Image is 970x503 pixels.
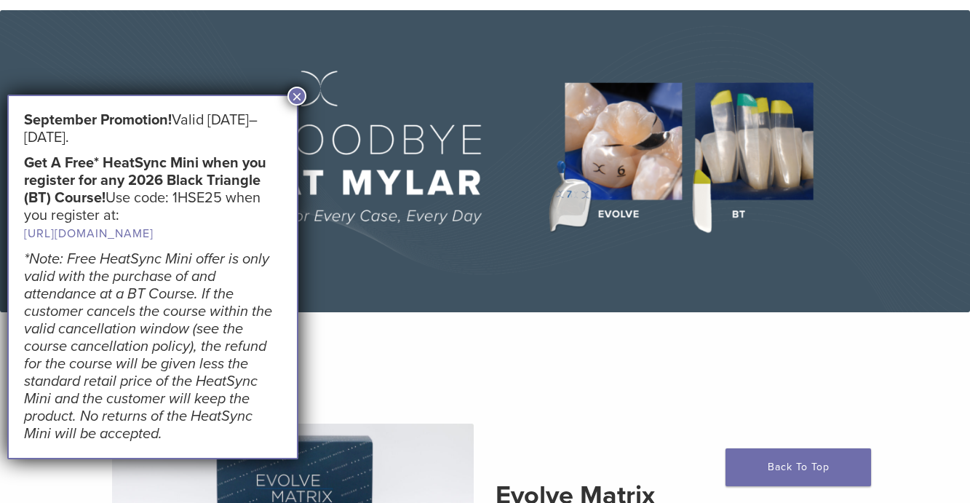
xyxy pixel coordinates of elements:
[24,154,266,207] strong: Get A Free* HeatSync Mini when you register for any 2026 Black Triangle (BT) Course!
[24,111,172,129] strong: September Promotion!
[725,448,871,486] a: Back To Top
[24,226,154,241] a: [URL][DOMAIN_NAME]
[24,250,272,443] em: *Note: Free HeatSync Mini offer is only valid with the purchase of and attendance at a BT Course....
[24,111,282,146] h5: Valid [DATE]–[DATE].
[287,87,306,106] button: Close
[24,154,282,242] h5: Use code: 1HSE25 when you register at:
